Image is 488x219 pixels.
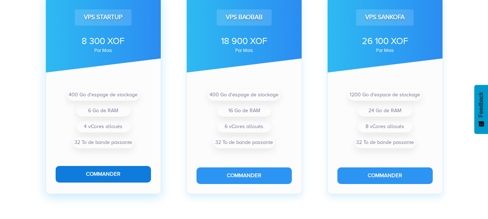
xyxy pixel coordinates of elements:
li: 32 To de bande passante [73,137,134,148]
div: 26 100 XOF [337,35,433,48]
div: VPS Sankofa [356,9,414,25]
li: 24 Go de RAM [358,105,412,117]
button: Commander [197,167,292,184]
li: 32 To de bande passante [355,137,415,148]
li: 1200 Go d'espace de stockage [348,89,422,101]
li: 8 vCores alloués [358,121,412,132]
div: 8 300 XOF [56,35,151,48]
li: 32 To de bande passante [214,137,275,148]
button: Feedback - Afficher l’enquête [474,85,488,134]
div: par mois [56,48,151,53]
div: VPS Baobab [217,9,272,25]
li: 400 Go d'espage de stockage [208,89,280,101]
li: 400 Go d'espage de stockage [67,89,139,101]
div: VPS Startup [75,9,131,25]
div: par mois [197,48,292,53]
li: 4 vCores alloués [76,121,130,132]
li: 6 Go de RAM [76,105,130,117]
li: 16 Go de RAM [217,105,271,117]
div: 18 900 XOF [197,35,292,48]
iframe: Drift Widget Chat Controller [452,183,479,210]
button: Commander [337,167,433,184]
li: 6 vCores alloués [217,121,271,132]
div: par mois [337,48,433,53]
button: Commander [56,166,151,182]
span: Feedback [478,92,484,117]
